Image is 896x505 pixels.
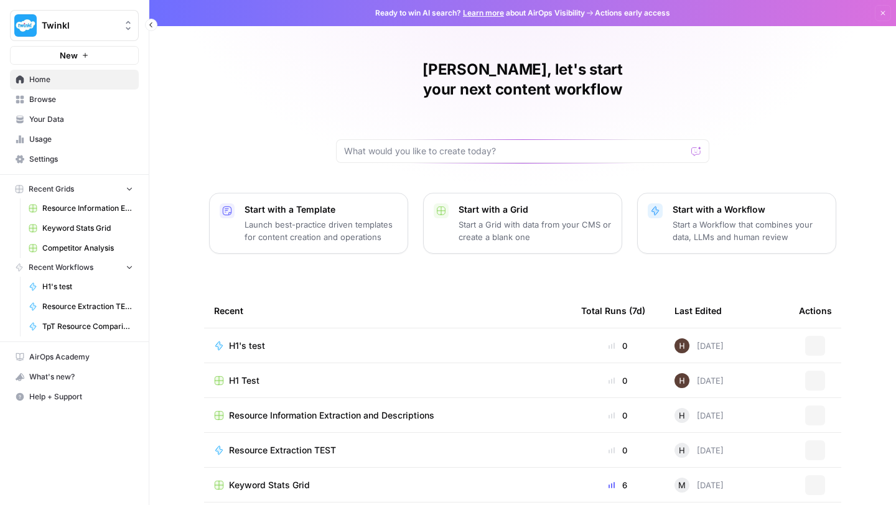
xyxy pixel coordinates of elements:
a: Your Data [10,109,139,129]
div: Recent [214,294,561,328]
img: 436bim7ufhw3ohwxraeybzubrpb8 [674,338,689,353]
p: Start a Workflow that combines your data, LLMs and human review [673,218,826,243]
span: Home [29,74,133,85]
p: Launch best-practice driven templates for content creation and operations [245,218,398,243]
span: H [679,409,685,422]
p: Start with a Grid [459,203,612,216]
p: Start with a Template [245,203,398,216]
a: Resource Extraction TEST [214,444,561,456]
button: Start with a TemplateLaunch best-practice driven templates for content creation and operations [209,193,408,254]
div: 6 [581,479,655,491]
p: Start a Grid with data from your CMS or create a blank one [459,218,612,243]
span: New [60,49,78,62]
a: Resource Information Extraction and Descriptions [214,409,561,422]
button: Start with a GridStart a Grid with data from your CMS or create a blank one [423,193,622,254]
button: Start with a WorkflowStart a Workflow that combines your data, LLMs and human review [637,193,836,254]
span: Recent Workflows [29,262,93,273]
span: Your Data [29,114,133,125]
a: Keyword Stats Grid [23,218,139,238]
span: Browse [29,94,133,105]
div: Actions [799,294,832,328]
div: 0 [581,340,655,352]
button: Help + Support [10,387,139,407]
a: Competitor Analysis [23,238,139,258]
button: Workspace: Twinkl [10,10,139,41]
a: Resource Extraction TEST [23,297,139,317]
div: [DATE] [674,408,724,423]
span: Competitor Analysis [42,243,133,254]
div: What's new? [11,368,138,386]
span: Keyword Stats Grid [229,479,310,491]
div: Total Runs (7d) [581,294,645,328]
span: H [679,444,685,456]
a: TpT Resource Comparison [23,317,139,336]
button: What's new? [10,367,139,387]
div: Last Edited [674,294,722,328]
span: TpT Resource Comparison [42,321,133,332]
div: 0 [581,409,655,422]
span: H1 Test [229,374,259,387]
span: Settings [29,154,133,165]
div: 0 [581,444,655,456]
div: [DATE] [674,443,724,458]
a: H1's test [23,277,139,297]
span: Recent Grids [29,183,74,195]
a: Resource Information Extraction and Descriptions [23,198,139,218]
a: Learn more [463,8,504,17]
button: New [10,46,139,65]
span: Ready to win AI search? about AirOps Visibility [375,7,585,19]
span: H1's test [42,281,133,292]
div: [DATE] [674,373,724,388]
span: Twinkl [42,19,117,32]
div: [DATE] [674,338,724,353]
span: Usage [29,134,133,145]
img: Twinkl Logo [14,14,37,37]
div: [DATE] [674,478,724,493]
span: Actions early access [595,7,670,19]
a: Settings [10,149,139,169]
a: Browse [10,90,139,109]
a: H1's test [214,340,561,352]
button: Recent Workflows [10,258,139,277]
span: Help + Support [29,391,133,402]
a: Usage [10,129,139,149]
span: Resource Information Extraction and Descriptions [42,203,133,214]
span: Keyword Stats Grid [42,223,133,234]
span: Resource Information Extraction and Descriptions [229,409,434,422]
span: AirOps Academy [29,351,133,363]
span: Resource Extraction TEST [42,301,133,312]
span: Resource Extraction TEST [229,444,336,456]
input: What would you like to create today? [344,145,686,157]
a: AirOps Academy [10,347,139,367]
div: 0 [581,374,655,387]
a: Home [10,70,139,90]
a: Keyword Stats Grid [214,479,561,491]
p: Start with a Workflow [673,203,826,216]
h1: [PERSON_NAME], let's start your next content workflow [336,60,709,100]
button: Recent Grids [10,180,139,198]
span: H1's test [229,340,265,352]
img: 436bim7ufhw3ohwxraeybzubrpb8 [674,373,689,388]
a: H1 Test [214,374,561,387]
span: M [678,479,686,491]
